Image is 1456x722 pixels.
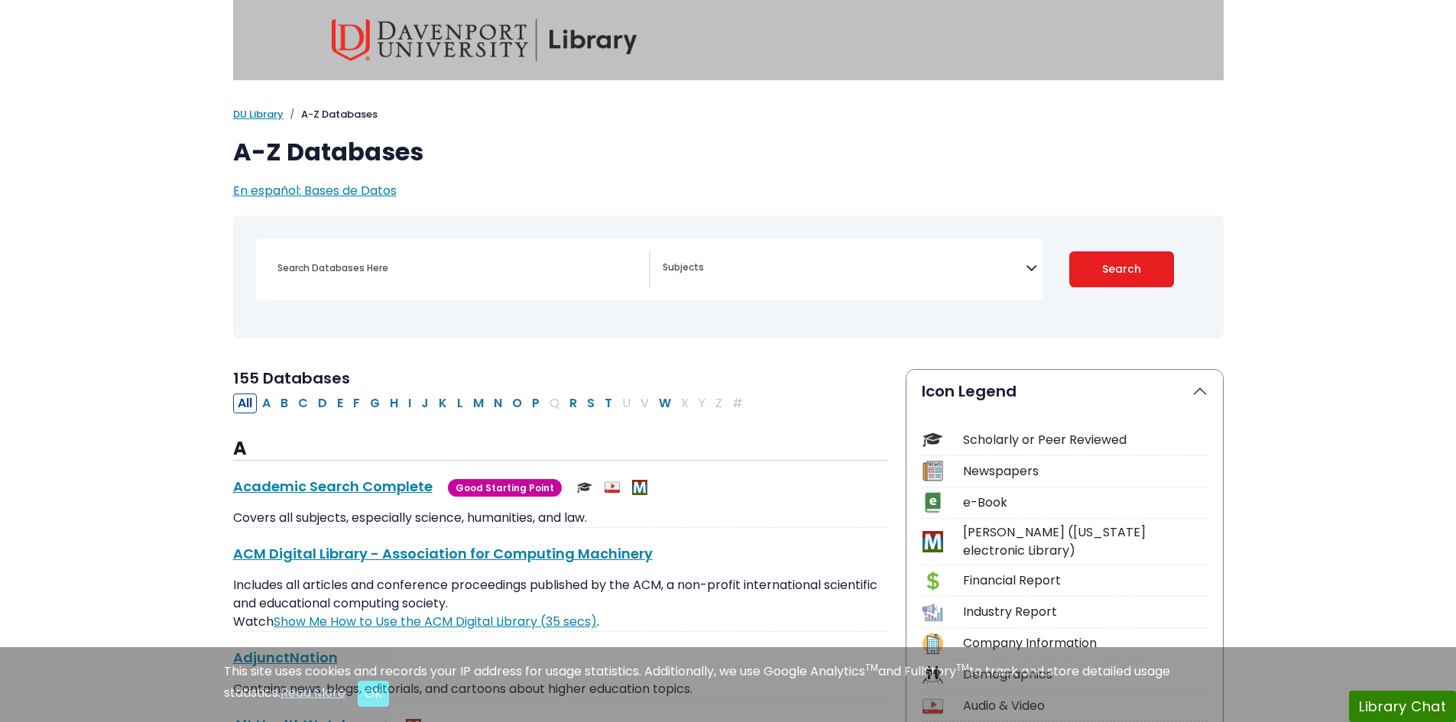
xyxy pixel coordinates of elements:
[365,393,384,413] button: Filter Results G
[663,263,1026,275] textarea: Search
[469,393,488,413] button: Filter Results M
[332,393,348,413] button: Filter Results E
[865,661,878,674] sup: TM
[233,215,1224,338] nav: Search filters
[224,662,1233,707] div: This site uses cookies and records your IP address for usage statistics. Additionally, we use Goo...
[452,393,468,413] button: Filter Results L
[963,431,1208,449] div: Scholarly or Peer Reviewed
[404,393,416,413] button: Filter Results I
[923,429,943,450] img: Icon Scholarly or Peer Reviewed
[654,393,676,413] button: Filter Results W
[963,523,1208,560] div: [PERSON_NAME] ([US_STATE] electronic Library)
[956,661,969,674] sup: TM
[284,107,378,122] li: A-Z Databases
[527,393,544,413] button: Filter Results P
[1349,691,1456,722] button: Library Chat
[274,613,597,630] a: Link opens in new window
[258,393,275,413] button: Filter Results A
[963,603,1208,621] div: Industry Report
[313,393,332,413] button: Filter Results D
[923,633,943,654] img: Icon Company Information
[417,393,433,413] button: Filter Results J
[233,544,653,563] a: ACM Digital Library - Association for Computing Machinery
[434,393,452,413] button: Filter Results K
[489,393,507,413] button: Filter Results N
[349,393,365,413] button: Filter Results F
[923,571,943,591] img: Icon Financial Report
[233,509,887,527] p: Covers all subjects, especially science, humanities, and law.
[233,182,397,199] a: En español: Bases de Datos
[923,492,943,513] img: Icon e-Book
[233,438,887,461] h3: A
[632,480,647,495] img: MeL (Michigan electronic Library)
[577,480,592,495] img: Scholarly or Peer Reviewed
[268,257,649,279] input: Search database by title or keyword
[233,107,284,121] a: DU Library
[605,480,620,495] img: Audio & Video
[923,602,943,623] img: Icon Industry Report
[233,477,433,496] a: Academic Search Complete
[233,107,1224,122] nav: breadcrumb
[963,571,1208,590] div: Financial Report
[233,393,257,413] button: All
[565,393,582,413] button: Filter Results R
[963,462,1208,481] div: Newspapers
[233,576,887,631] p: Includes all articles and conference proceedings published by the ACM, a non-profit international...
[385,393,403,413] button: Filter Results H
[600,393,617,413] button: Filter Results T
[358,681,389,707] button: Close
[582,393,599,413] button: Filter Results S
[923,531,943,552] img: Icon MeL (Michigan electronic Library)
[276,393,293,413] button: Filter Results B
[448,479,562,497] span: Good Starting Point
[507,393,527,413] button: Filter Results O
[906,370,1223,413] button: Icon Legend
[963,634,1208,652] div: Company Information
[280,684,345,701] a: Read More
[963,494,1208,512] div: e-Book
[1069,251,1174,287] button: Submit for Search Results
[233,138,1224,167] h1: A-Z Databases
[332,19,637,61] img: Davenport University Library
[233,367,350,389] span: 155 Databases
[923,461,943,481] img: Icon Newspapers
[233,393,749,411] div: Alpha-list to filter by first letter of database name
[293,393,313,413] button: Filter Results C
